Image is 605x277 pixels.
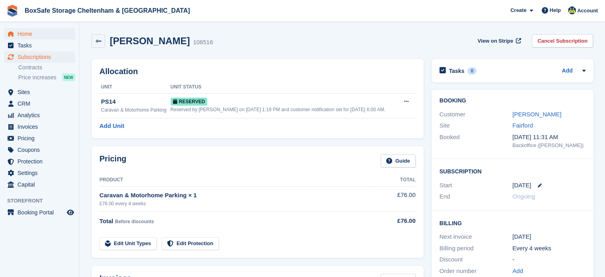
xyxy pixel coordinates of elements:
a: menu [4,133,75,144]
span: Account [577,7,598,15]
div: Site [440,121,513,130]
div: 108516 [193,38,213,47]
div: Caravan & Motorhome Parking × 1 [99,191,374,200]
a: menu [4,110,75,121]
span: Protection [18,156,65,167]
a: Guide [381,154,416,167]
div: [DATE] [512,232,586,242]
span: Total [99,218,113,224]
a: Edit Unit Types [99,237,157,250]
a: Preview store [66,208,75,217]
div: Backoffice ([PERSON_NAME]) [512,141,586,149]
a: menu [4,28,75,39]
a: Add Unit [99,122,124,131]
th: Total [374,174,415,187]
a: menu [4,179,75,190]
a: menu [4,51,75,63]
span: Pricing [18,133,65,144]
a: menu [4,156,75,167]
div: Next invoice [440,232,513,242]
span: Before discounts [115,219,154,224]
span: View on Stripe [478,37,513,45]
a: menu [4,98,75,109]
span: Booking Portal [18,207,65,218]
div: Reserved by [PERSON_NAME] on [DATE] 1:19 PM and customer notification set for [DATE] 6:00 AM. [171,106,398,113]
span: Invoices [18,121,65,132]
span: Home [18,28,65,39]
a: Add [512,267,523,276]
a: Add [562,67,572,76]
th: Product [99,174,374,187]
div: 0 [467,67,477,75]
div: End [440,192,513,201]
span: Create [510,6,526,14]
div: Customer [440,110,513,119]
td: £76.00 [374,186,415,211]
a: Price increases NEW [18,73,75,82]
a: [PERSON_NAME] [512,111,561,118]
span: CRM [18,98,65,109]
a: Fairford [512,122,533,129]
span: Settings [18,167,65,179]
h2: Pricing [99,154,126,167]
h2: Billing [440,219,586,227]
h2: Tasks [449,67,465,75]
img: stora-icon-8386f47178a22dfd0bd8f6a31ec36ba5ce8667c1dd55bd0f319d3a0aa187defe.svg [6,5,18,17]
div: Order number [440,267,513,276]
span: Reserved [171,98,208,106]
span: Storefront [7,197,79,205]
h2: Subscription [440,167,586,175]
time: 2025-09-26 00:00:00 UTC [512,181,531,190]
span: Ongoing [512,193,535,200]
div: £76.00 [374,216,415,226]
th: Unit Status [171,81,398,94]
a: Contracts [18,64,75,71]
a: Cancel Subscription [532,34,593,47]
h2: [PERSON_NAME] [110,35,190,46]
span: Sites [18,86,65,98]
div: Billing period [440,244,513,253]
th: Unit [99,81,171,94]
span: Subscriptions [18,51,65,63]
a: menu [4,144,75,155]
a: menu [4,121,75,132]
span: Tasks [18,40,65,51]
div: Booked [440,133,513,149]
div: £76.00 every 4 weeks [99,200,374,207]
div: Every 4 weeks [512,244,586,253]
a: menu [4,40,75,51]
div: Start [440,181,513,190]
span: Analytics [18,110,65,121]
a: menu [4,207,75,218]
div: [DATE] 11:31 AM [512,133,586,142]
a: Edit Protection [161,237,219,250]
h2: Booking [440,98,586,104]
div: - [512,255,586,264]
div: NEW [62,73,75,81]
a: menu [4,167,75,179]
span: Coupons [18,144,65,155]
h2: Allocation [99,67,416,76]
a: BoxSafe Storage Cheltenham & [GEOGRAPHIC_DATA] [21,4,193,17]
img: Kim Virabi [568,6,576,14]
a: View on Stripe [475,34,523,47]
div: PS14 [101,97,171,106]
a: menu [4,86,75,98]
span: Capital [18,179,65,190]
span: Price increases [18,74,56,81]
span: Help [550,6,561,14]
div: Discount [440,255,513,264]
div: Caravan & Motorhome Parking [101,106,171,114]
